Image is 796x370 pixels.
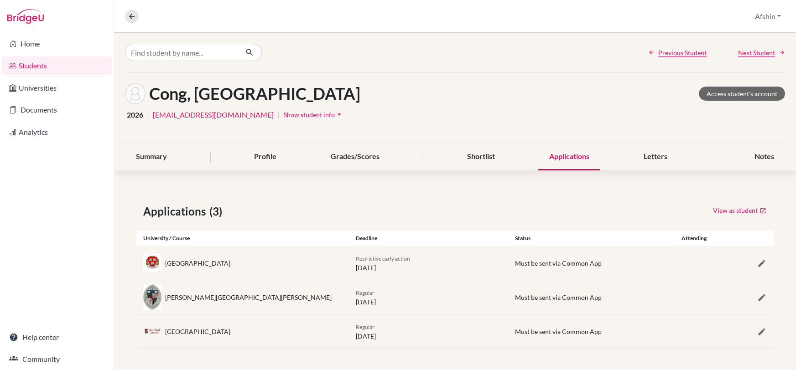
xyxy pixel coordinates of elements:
a: Documents [2,101,112,119]
div: Notes [744,144,785,170]
div: Shortlist [456,144,506,170]
span: 2026 [127,109,143,120]
span: Previous Student [658,48,707,57]
div: Attending [667,234,720,242]
span: Applications [143,203,209,220]
a: Home [2,35,112,53]
div: Applications [538,144,600,170]
img: us_har_81u94qpg.jpeg [143,254,161,272]
img: Yuanzhou Cong's avatar [125,83,146,104]
a: View as student [713,203,767,217]
div: Deadline [349,234,508,242]
img: us_jhu_m19dxs5k.jpeg [143,284,161,309]
button: Show student infoarrow_drop_down [283,108,344,122]
img: Bridge-U [7,9,44,24]
span: Next Student [738,48,775,57]
span: Restrictive early action [356,255,410,262]
span: (3) [209,203,226,220]
h1: Cong, [GEOGRAPHIC_DATA] [149,84,360,103]
div: Letters [633,144,678,170]
div: [DATE] [349,322,508,341]
input: Find student by name... [125,44,238,61]
a: Community [2,350,112,368]
div: University / Course [136,234,349,242]
img: us_sta_ct1zminj.png [143,327,161,335]
a: Previous Student [648,48,707,57]
a: Access student's account [699,87,785,101]
a: Universities [2,79,112,97]
div: Status [508,234,667,242]
div: [DATE] [349,253,508,272]
button: Afshin [751,8,785,25]
a: [EMAIL_ADDRESS][DOMAIN_NAME] [153,109,274,120]
i: arrow_drop_down [335,110,344,119]
a: Help center [2,328,112,346]
div: [PERSON_NAME][GEOGRAPHIC_DATA][PERSON_NAME] [165,293,332,302]
a: Students [2,57,112,75]
span: Regular [356,289,375,296]
span: Must be sent via Common App [515,259,602,267]
span: Must be sent via Common App [515,293,602,301]
span: Regular [356,324,375,330]
span: | [147,109,149,120]
div: [GEOGRAPHIC_DATA] [165,258,230,268]
span: Must be sent via Common App [515,328,602,335]
div: [GEOGRAPHIC_DATA] [165,327,230,336]
a: Analytics [2,123,112,141]
div: Summary [125,144,178,170]
div: Grades/Scores [320,144,390,170]
span: Show student info [284,111,335,118]
span: | [277,109,280,120]
a: Next Student [738,48,785,57]
div: Profile [243,144,287,170]
div: [DATE] [349,288,508,307]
